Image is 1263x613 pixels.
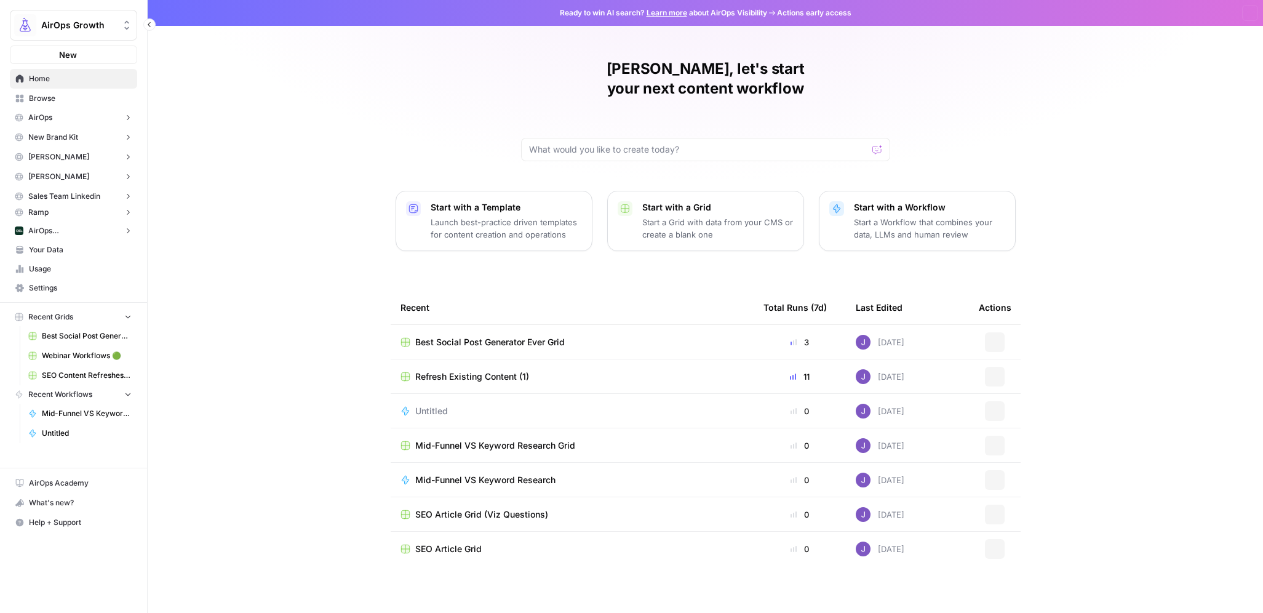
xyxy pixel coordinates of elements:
div: 0 [763,405,836,417]
img: ubsf4auoma5okdcylokeqxbo075l [856,335,871,350]
span: Best Social Post Generator Ever Grid [415,336,565,348]
div: [DATE] [856,335,904,350]
div: 3 [763,336,836,348]
span: Browse [29,93,132,104]
button: New [10,46,137,64]
a: Best Social Post Generator Ever Grid [23,326,137,346]
span: [PERSON_NAME] [28,171,89,182]
button: Start with a GridStart a Grid with data from your CMS or create a blank one [607,191,804,251]
a: Home [10,69,137,89]
div: [DATE] [856,404,904,419]
a: Usage [10,259,137,279]
button: [PERSON_NAME] [10,167,137,186]
div: Total Runs (7d) [763,290,827,324]
a: Learn more [647,8,687,17]
div: 0 [763,508,836,521]
span: Recent Grids [28,311,73,323]
span: Ready to win AI search? about AirOps Visibility [560,7,767,18]
a: Your Data [10,240,137,260]
p: Start with a Grid [642,201,794,214]
img: ubsf4auoma5okdcylokeqxbo075l [856,542,871,556]
div: Recent [400,290,744,324]
span: AirOps Academy [29,478,132,489]
div: 0 [763,439,836,452]
span: Refresh Existing Content (1) [415,371,529,383]
div: 11 [763,371,836,383]
span: Sales Team Linkedin [28,191,100,202]
a: Mid-Funnel VS Keyword Research [23,404,137,423]
p: Start with a Template [431,201,582,214]
a: Settings [10,278,137,298]
span: New [59,49,77,61]
span: Ramp [28,207,49,218]
div: [DATE] [856,369,904,384]
img: ubsf4auoma5okdcylokeqxbo075l [856,507,871,522]
div: [DATE] [856,507,904,522]
a: Mid-Funnel VS Keyword Research Grid [400,439,744,452]
span: [PERSON_NAME] [28,151,89,162]
span: Untitled [42,428,132,439]
button: Start with a TemplateLaunch best-practice driven templates for content creation and operations [396,191,592,251]
span: Your Data [29,244,132,255]
button: Ramp [10,203,137,222]
img: ubsf4auoma5okdcylokeqxbo075l [856,473,871,487]
span: AirOps Growth [41,19,116,31]
span: New Brand Kit [28,132,78,143]
div: Actions [979,290,1011,324]
div: [DATE] [856,438,904,453]
span: AirOps [28,112,52,123]
p: Start a Workflow that combines your data, LLMs and human review [854,216,1005,241]
span: Recent Workflows [28,389,92,400]
img: ubsf4auoma5okdcylokeqxbo075l [856,369,871,384]
button: Help + Support [10,513,137,532]
div: 0 [763,474,836,486]
button: What's new? [10,493,137,513]
div: 0 [763,543,836,555]
a: Untitled [400,405,744,417]
span: Mid-Funnel VS Keyword Research [415,474,556,486]
a: SEO Article Grid [400,543,744,555]
div: [DATE] [856,473,904,487]
p: Start a Grid with data from your CMS or create a blank one [642,216,794,241]
button: [PERSON_NAME] [10,148,137,166]
button: Sales Team Linkedin [10,187,137,206]
span: SEO Article Grid [415,543,482,555]
span: SEO Content Refreshes 🟢 [42,370,132,381]
span: Usage [29,263,132,274]
a: Browse [10,89,137,108]
button: Workspace: AirOps Growth [10,10,137,41]
button: AirOps [10,108,137,127]
p: Launch best-practice driven templates for content creation and operations [431,216,582,241]
button: New Brand Kit [10,128,137,146]
span: SEO Article Grid (Viz Questions) [415,508,548,521]
button: Recent Grids [10,308,137,326]
img: AirOps Growth Logo [14,14,36,36]
button: Recent Workflows [10,385,137,404]
a: Untitled [23,423,137,443]
span: AirOps ([GEOGRAPHIC_DATA]) [28,225,119,236]
a: AirOps Academy [10,473,137,493]
img: yjux4x3lwinlft1ym4yif8lrli78 [15,226,23,235]
img: ubsf4auoma5okdcylokeqxbo075l [856,438,871,453]
p: Start with a Workflow [854,201,1005,214]
a: SEO Article Grid (Viz Questions) [400,508,744,521]
div: Last Edited [856,290,902,324]
a: Best Social Post Generator Ever Grid [400,336,744,348]
a: SEO Content Refreshes 🟢 [23,366,137,385]
span: Mid-Funnel VS Keyword Research Grid [415,439,575,452]
button: Start with a WorkflowStart a Workflow that combines your data, LLMs and human review [819,191,1016,251]
div: [DATE] [856,542,904,556]
span: Home [29,73,132,84]
a: Refresh Existing Content (1) [400,371,744,383]
span: Webinar Workflows 🟢 [42,350,132,361]
span: Help + Support [29,517,132,528]
span: Mid-Funnel VS Keyword Research [42,408,132,419]
span: Untitled [415,405,448,417]
img: ubsf4auoma5okdcylokeqxbo075l [856,404,871,419]
a: Webinar Workflows 🟢 [23,346,137,366]
span: Actions early access [777,7,851,18]
h1: [PERSON_NAME], let's start your next content workflow [521,59,890,98]
a: Mid-Funnel VS Keyword Research [400,474,744,486]
input: What would you like to create today? [529,143,867,156]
